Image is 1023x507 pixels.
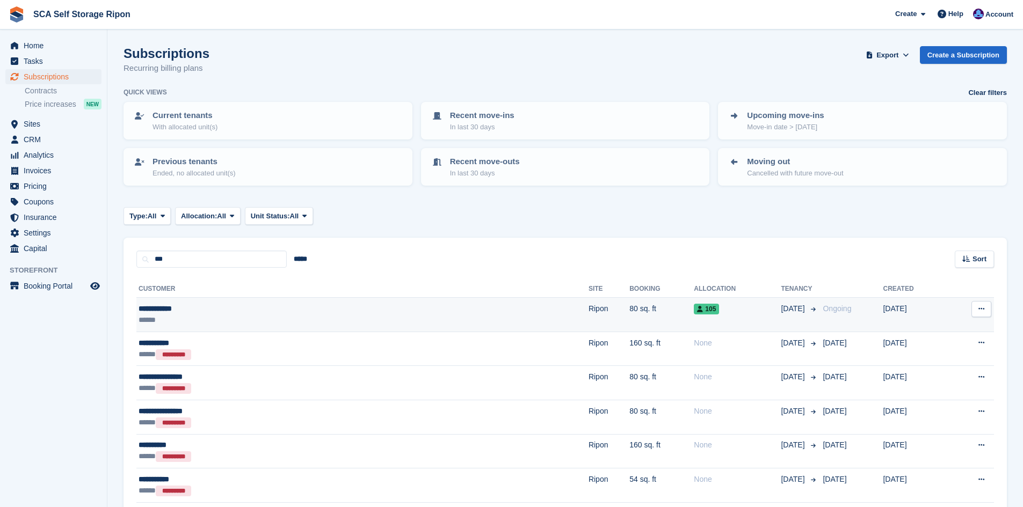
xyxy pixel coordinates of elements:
[985,9,1013,20] span: Account
[589,281,629,298] th: Site
[883,332,947,366] td: [DATE]
[450,122,514,133] p: In last 30 days
[5,241,101,256] a: menu
[694,371,781,383] div: None
[136,281,589,298] th: Customer
[948,9,963,19] span: Help
[5,163,101,178] a: menu
[24,54,88,69] span: Tasks
[24,148,88,163] span: Analytics
[24,241,88,256] span: Capital
[25,86,101,96] a: Contracts
[124,87,167,97] h6: Quick views
[5,54,101,69] a: menu
[823,407,846,415] span: [DATE]
[589,332,629,366] td: Ripon
[781,474,807,485] span: [DATE]
[450,156,520,168] p: Recent move-outs
[823,304,851,313] span: Ongoing
[24,278,88,293] span: Booking Portal
[5,132,101,147] a: menu
[781,337,807,349] span: [DATE]
[781,281,818,298] th: Tenancy
[5,225,101,240] a: menu
[124,62,209,75] p: Recurring billing plans
[24,116,88,131] span: Sites
[823,475,846,483] span: [DATE]
[25,98,101,110] a: Price increases NEW
[153,156,236,168] p: Previous tenants
[148,211,157,222] span: All
[823,372,846,381] span: [DATE]
[5,116,101,131] a: menu
[450,168,520,179] p: In last 30 days
[883,366,947,400] td: [DATE]
[629,434,694,468] td: 160 sq. ft
[781,439,807,451] span: [DATE]
[719,149,1006,185] a: Moving out Cancelled with future move-out
[589,298,629,332] td: Ripon
[589,366,629,400] td: Ripon
[781,406,807,417] span: [DATE]
[217,211,226,222] span: All
[25,99,76,109] span: Price increases
[876,50,898,61] span: Export
[24,210,88,225] span: Insurance
[920,46,1007,64] a: Create a Subscription
[719,103,1006,138] a: Upcoming move-ins Move-in date > [DATE]
[29,5,135,23] a: SCA Self Storage Ripon
[629,366,694,400] td: 80 sq. ft
[9,6,25,23] img: stora-icon-8386f47178a22dfd0bd8f6a31ec36ba5ce8667c1dd55bd0f319d3a0aa187defe.svg
[629,281,694,298] th: Booking
[24,194,88,209] span: Coupons
[694,406,781,417] div: None
[175,207,241,225] button: Allocation: All
[290,211,299,222] span: All
[24,225,88,240] span: Settings
[823,440,846,449] span: [DATE]
[24,132,88,147] span: CRM
[895,9,917,19] span: Create
[781,303,807,314] span: [DATE]
[84,99,101,109] div: NEW
[883,298,947,332] td: [DATE]
[153,109,217,122] p: Current tenants
[5,278,101,293] a: menu
[747,122,824,133] p: Move-in date > [DATE]
[589,400,629,434] td: Ripon
[694,474,781,485] div: None
[629,400,694,434] td: 80 sq. ft
[125,149,411,185] a: Previous tenants Ended, no allocated unit(s)
[883,434,947,468] td: [DATE]
[10,265,107,276] span: Storefront
[968,87,1007,98] a: Clear filters
[629,468,694,503] td: 54 sq. ft
[153,168,236,179] p: Ended, no allocated unit(s)
[5,69,101,84] a: menu
[589,468,629,503] td: Ripon
[747,156,843,168] p: Moving out
[694,281,781,298] th: Allocation
[153,122,217,133] p: With allocated unit(s)
[5,179,101,194] a: menu
[89,280,101,292] a: Preview store
[5,38,101,53] a: menu
[973,9,984,19] img: Sarah Race
[5,148,101,163] a: menu
[973,254,986,264] span: Sort
[422,103,709,138] a: Recent move-ins In last 30 days
[24,38,88,53] span: Home
[747,168,843,179] p: Cancelled with future move-out
[125,103,411,138] a: Current tenants With allocated unit(s)
[864,46,911,64] button: Export
[883,281,947,298] th: Created
[5,194,101,209] a: menu
[124,207,171,225] button: Type: All
[629,298,694,332] td: 80 sq. ft
[629,332,694,366] td: 160 sq. ft
[883,400,947,434] td: [DATE]
[883,468,947,503] td: [DATE]
[5,210,101,225] a: menu
[24,163,88,178] span: Invoices
[129,211,148,222] span: Type:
